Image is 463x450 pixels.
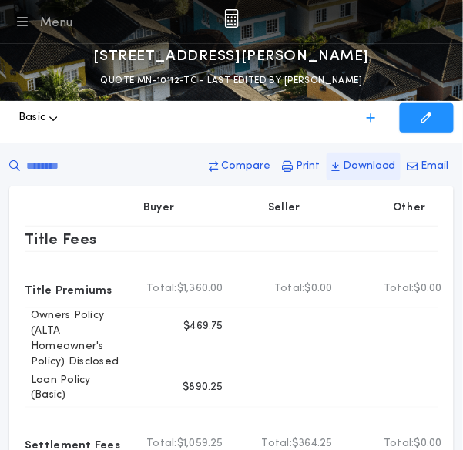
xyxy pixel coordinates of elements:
[93,44,369,69] p: [STREET_ADDRESS][PERSON_NAME]
[403,153,454,180] button: Email
[224,9,239,28] img: img
[18,93,58,143] button: Basic
[183,319,223,334] p: $469.75
[296,159,320,174] p: Print
[25,227,97,251] p: Title Fees
[305,281,333,297] span: $0.00
[343,159,396,174] p: Download
[100,73,362,89] p: QUOTE MN-10112-TC - LAST EDITED BY [PERSON_NAME]
[221,159,270,174] p: Compare
[204,153,275,180] button: Compare
[177,281,223,297] span: $1,360.00
[394,200,426,216] p: Other
[146,281,177,297] b: Total:
[414,281,442,297] span: $0.00
[12,11,73,32] button: Menu
[18,110,45,126] span: Basic
[40,14,73,32] div: Menu
[25,373,126,404] p: Loan Policy (Basic)
[274,281,305,297] b: Total:
[384,281,414,297] b: Total:
[268,200,300,216] p: Seller
[25,277,112,301] p: Title Premiums
[277,153,324,180] button: Print
[183,381,223,396] p: $890.25
[421,159,449,174] p: Email
[25,308,126,370] p: Owners Policy (ALTA Homeowner's Policy) Disclosed
[143,200,174,216] p: Buyer
[327,153,401,180] button: Download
